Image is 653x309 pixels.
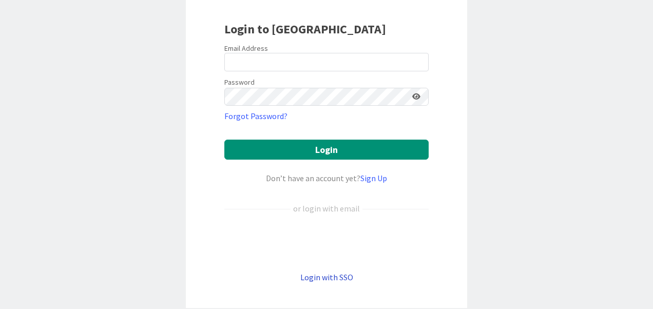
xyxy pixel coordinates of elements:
[224,110,287,122] a: Forgot Password?
[219,231,434,254] iframe: Sign in with Google Button
[224,172,429,184] div: Don’t have an account yet?
[360,173,387,183] a: Sign Up
[224,21,386,37] b: Login to [GEOGRAPHIC_DATA]
[300,272,353,282] a: Login with SSO
[224,44,268,53] label: Email Address
[224,140,429,160] button: Login
[291,202,362,215] div: or login with email
[224,77,255,88] label: Password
